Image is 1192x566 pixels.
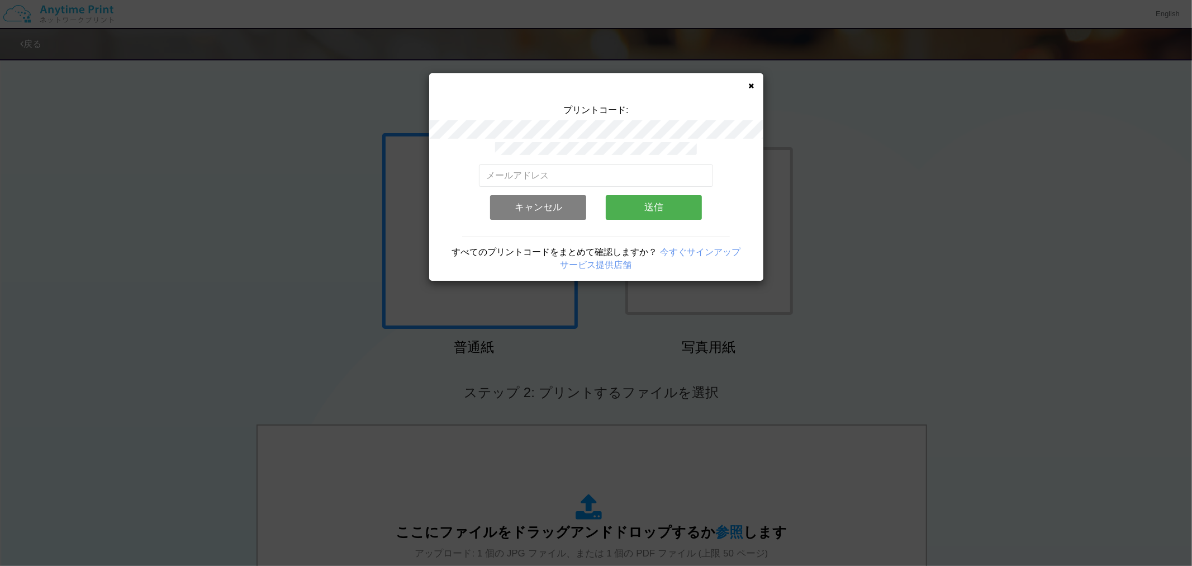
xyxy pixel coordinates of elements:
span: プリントコード: [563,105,628,115]
span: すべてのプリントコードをまとめて確認しますか？ [452,247,657,257]
input: メールアドレス [479,164,713,187]
a: 今すぐサインアップ [660,247,740,257]
button: 送信 [606,195,702,220]
button: キャンセル [490,195,586,220]
a: サービス提供店舗 [561,260,632,270]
